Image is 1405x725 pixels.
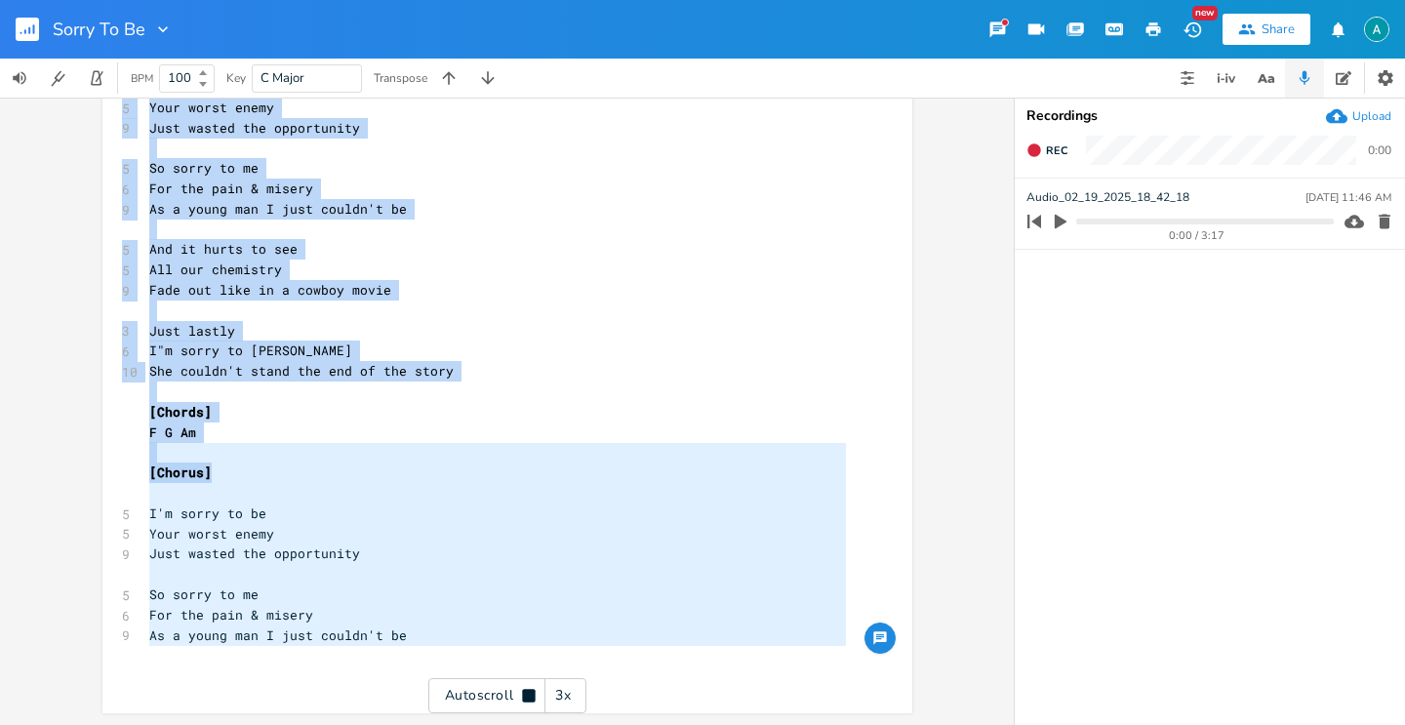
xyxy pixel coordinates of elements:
span: Fade out like in a cowboy movie [149,281,391,299]
div: Transpose [374,72,427,84]
span: For the pain & misery [149,606,313,624]
span: She couldn't stand the end of the story [149,362,454,380]
button: Share [1223,14,1310,45]
div: 0:00 / 3:17 [1061,230,1334,241]
span: Just wasted the opportunity [149,119,360,137]
span: Am [181,423,196,441]
span: And it hurts to see [149,240,298,258]
span: C Major [261,69,304,87]
img: Alex [1364,17,1389,42]
div: Share [1262,20,1295,38]
span: Audio_02_19_2025_18_42_18 [1026,188,1189,207]
div: New [1192,6,1218,20]
div: [DATE] 11:46 AM [1305,192,1391,203]
span: F [149,423,157,441]
span: I"m sorry to [PERSON_NAME] [149,342,352,359]
span: I'm sorry to be [149,504,266,522]
div: 0:00 [1368,144,1391,156]
div: Recordings [1026,109,1393,123]
div: Autoscroll [428,678,586,713]
span: G [165,423,173,441]
span: As a young man I just couldn't be [149,200,407,218]
span: As a young man I just couldn't be [149,626,407,644]
span: All our chemistry [149,261,282,278]
span: For the pain & misery [149,180,313,197]
span: Sorry To Be [53,20,145,38]
span: Your worst enemy [149,525,274,543]
span: So sorry to me [149,159,259,177]
span: Just wasted the opportunity [149,544,360,562]
div: Key [226,72,246,84]
span: Just lastly [149,322,235,340]
span: So sorry to me [149,585,259,603]
button: Upload [1326,105,1391,127]
div: Upload [1352,108,1391,124]
button: Rec [1019,135,1075,166]
span: Your worst enemy [149,99,274,116]
div: BPM [131,73,153,84]
span: Rec [1046,143,1067,158]
span: [Chords] [149,403,212,421]
span: [Chorus] [149,463,212,481]
div: 3x [545,678,581,713]
button: New [1173,12,1212,47]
